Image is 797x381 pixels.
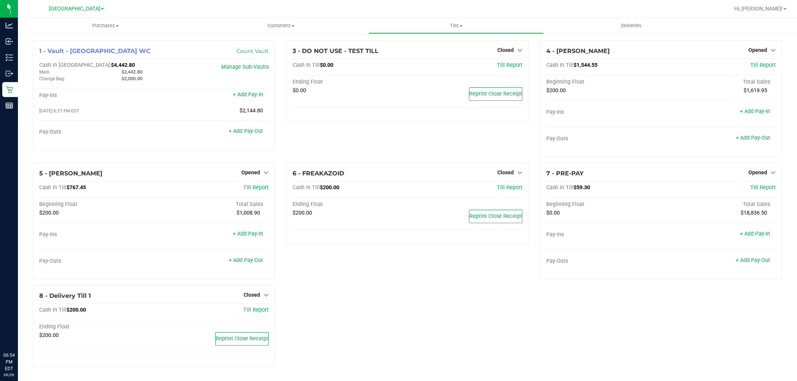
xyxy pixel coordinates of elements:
[243,184,269,191] a: Till Report
[497,62,522,68] a: Till Report
[7,321,30,344] iframe: Resource center
[39,184,67,191] span: Cash In Till
[574,184,590,191] span: $59.30
[750,62,776,68] span: Till Report
[546,47,610,54] span: 4 - [PERSON_NAME]
[221,64,269,70] a: Manage Sub-Vaults
[368,18,544,34] a: Tills
[121,69,142,75] span: $2,442.80
[18,22,193,29] span: Purchases
[39,292,91,299] span: 8 - Delivery Till 1
[734,6,783,12] span: Hi, [PERSON_NAME]!
[736,135,770,141] a: + Add Pay-Out
[121,76,142,81] span: $2,000.00
[546,135,661,142] div: Pay-Outs
[546,79,661,85] div: Beginning Float
[39,307,67,313] span: Cash In Till
[6,86,13,93] inline-svg: Retail
[229,257,263,263] a: + Add Pay-Out
[369,22,543,29] span: Tills
[611,22,652,29] span: Deliveries
[546,87,566,94] span: $200.00
[497,169,514,175] span: Closed
[229,128,263,134] a: + Add Pay-Out
[39,108,79,113] span: [DATE] 8:27 PM EDT
[39,258,154,265] div: Pay-Outs
[293,170,344,177] span: 6 - FREAKAZOID
[320,62,333,68] span: $0.00
[293,79,407,85] div: Ending Float
[293,210,312,216] span: $200.00
[546,201,661,208] div: Beginning Float
[293,47,379,54] span: 3 - DO NOT USE - TEST TILL
[546,210,560,216] span: $0.00
[67,307,86,313] span: $200.00
[111,62,135,68] span: $4,442.80
[154,201,269,208] div: Total Sales
[67,184,86,191] span: $767.45
[293,87,306,94] span: $0.00
[233,91,263,98] a: + Add Pay-In
[661,201,776,208] div: Total Sales
[750,184,776,191] a: Till Report
[243,307,269,313] a: Till Report
[39,231,154,238] div: Pay-Ins
[546,184,574,191] span: Cash In Till
[39,92,154,99] div: Pay-Ins
[240,107,263,114] span: $2,144.80
[39,129,154,135] div: Pay-Outs
[546,62,574,68] span: Cash In Till
[39,332,59,338] span: $200.00
[748,47,767,53] span: Opened
[39,201,154,208] div: Beginning Float
[49,6,100,12] span: [GEOGRAPHIC_DATA]
[39,76,65,81] span: Change Bag:
[544,18,719,34] a: Deliveries
[6,54,13,61] inline-svg: Inventory
[39,69,50,75] span: Main:
[546,170,584,177] span: 7 - PRE-PAY
[497,184,522,191] a: Till Report
[744,87,767,94] span: $1,619.95
[39,62,111,68] span: Cash In [GEOGRAPHIC_DATA]:
[39,210,59,216] span: $200.00
[469,87,522,101] button: Reprint Close Receipt
[661,79,776,85] div: Total Sales
[3,352,15,372] p: 06:54 PM EDT
[237,48,269,54] a: Count Vault
[741,210,767,216] span: $18,836.50
[546,231,661,238] div: Pay-Ins
[3,372,15,378] p: 09/26
[740,108,770,115] a: + Add Pay-In
[18,18,193,34] a: Purchases
[293,62,320,68] span: Cash In Till
[6,70,13,77] inline-svg: Outbound
[6,102,13,109] inline-svg: Reports
[497,47,514,53] span: Closed
[237,210,260,216] span: $1,008.90
[244,292,260,298] span: Closed
[546,258,661,265] div: Pay-Outs
[748,169,767,175] span: Opened
[6,22,13,29] inline-svg: Analytics
[574,62,597,68] span: $1,544.55
[546,109,661,116] div: Pay-Ins
[39,170,102,177] span: 5 - [PERSON_NAME]
[469,210,522,223] button: Reprint Close Receipt
[469,213,522,219] span: Reprint Close Receipt
[233,231,263,237] a: + Add Pay-In
[6,38,13,45] inline-svg: Inbound
[293,184,320,191] span: Cash In Till
[194,22,368,29] span: Customers
[469,91,522,97] span: Reprint Close Receipt
[39,47,151,54] span: 1 - Vault - [GEOGRAPHIC_DATA] WC
[215,332,269,346] button: Reprint Close Receipt
[216,335,268,342] span: Reprint Close Receipt
[740,231,770,237] a: + Add Pay-In
[736,257,770,263] a: + Add Pay-Out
